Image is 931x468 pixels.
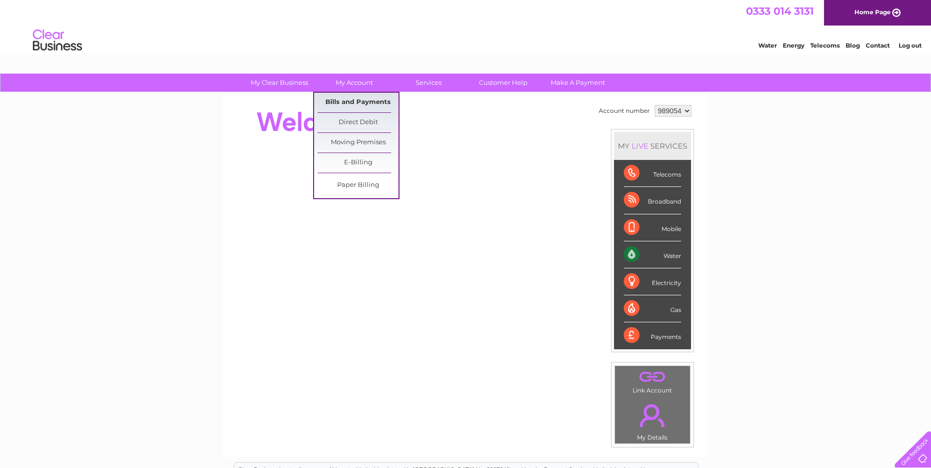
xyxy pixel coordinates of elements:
[624,187,681,214] div: Broadband
[318,133,399,153] a: Moving Premises
[810,42,840,49] a: Telecoms
[758,42,777,49] a: Water
[624,322,681,349] div: Payments
[388,74,469,92] a: Services
[630,141,650,151] div: LIVE
[624,295,681,322] div: Gas
[866,42,890,49] a: Contact
[314,74,395,92] a: My Account
[239,74,320,92] a: My Clear Business
[783,42,804,49] a: Energy
[746,5,814,17] a: 0333 014 3131
[596,103,652,119] td: Account number
[234,5,698,48] div: Clear Business is a trading name of Verastar Limited (registered in [GEOGRAPHIC_DATA] No. 3667643...
[624,241,681,268] div: Water
[614,132,691,160] div: MY SERVICES
[318,93,399,112] a: Bills and Payments
[624,214,681,241] div: Mobile
[614,396,691,444] td: My Details
[624,268,681,295] div: Electricity
[899,42,922,49] a: Log out
[318,153,399,173] a: E-Billing
[617,368,688,386] a: .
[318,113,399,132] a: Direct Debit
[846,42,860,49] a: Blog
[463,74,544,92] a: Customer Help
[614,365,691,396] td: Link Account
[617,398,688,433] a: .
[318,176,399,195] a: Paper Billing
[537,74,618,92] a: Make A Payment
[624,160,681,187] div: Telecoms
[32,26,82,55] img: logo.png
